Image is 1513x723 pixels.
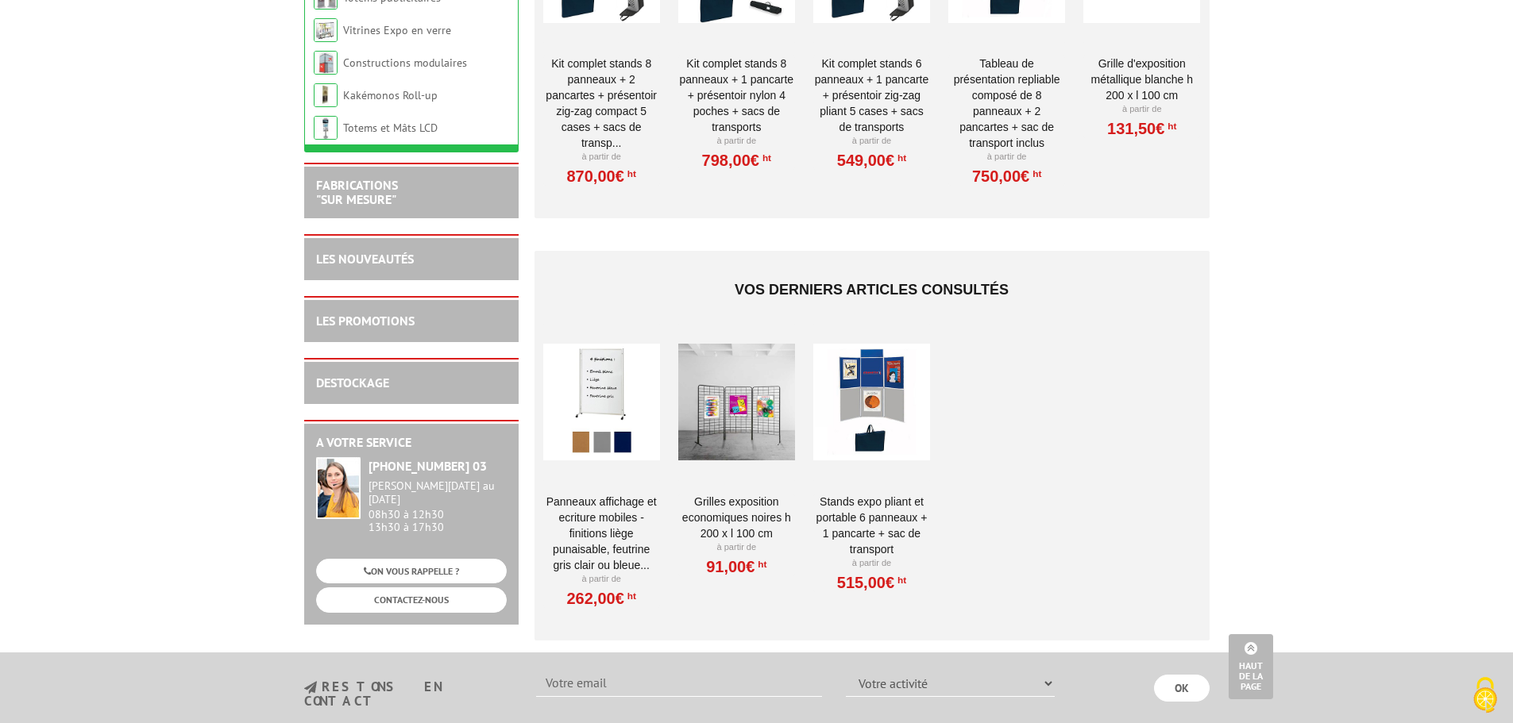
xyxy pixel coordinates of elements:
[304,680,513,708] h3: restons en contact
[1029,168,1041,179] sup: HT
[678,494,795,541] a: Grilles Exposition Economiques Noires H 200 x L 100 cm
[316,436,507,450] h2: A votre service
[343,23,451,37] a: Vitrines Expo en verre
[813,135,930,148] p: À partir de
[624,590,636,602] sup: HT
[1457,669,1513,723] button: Cookies (fenêtre modale)
[1164,121,1176,132] sup: HT
[678,541,795,554] p: À partir de
[543,494,660,573] a: Panneaux Affichage et Ecriture Mobiles - finitions liège punaisable, feutrine gris clair ou bleue...
[894,152,906,163] sup: HT
[316,251,414,267] a: LES NOUVEAUTÉS
[316,375,389,390] a: DESTOCKAGE
[1107,124,1176,133] a: 131,50€HT
[343,56,467,70] a: Constructions modulaires
[678,135,795,148] p: À partir de
[543,151,660,163] p: À partir de
[1465,675,1505,715] img: Cookies (fenêtre modale)
[543,56,660,151] a: Kit complet stands 8 panneaux + 2 pancartes + présentoir zig-zag compact 5 cases + sacs de transp...
[343,121,438,135] a: Totems et Mâts LCD
[369,479,507,534] div: 08h30 à 12h30 13h30 à 17h30
[702,156,771,165] a: 798,00€HT
[566,594,635,603] a: 262,00€HT
[316,457,361,519] img: widget-service.jpg
[624,168,636,179] sup: HT
[314,83,338,107] img: Kakémonos Roll-up
[314,51,338,75] img: Constructions modulaires
[813,494,930,557] a: Stands expo pliant et portable 6 panneaux + 1 pancarte + sac de transport
[837,578,906,587] a: 515,00€HT
[948,151,1065,163] p: À partir de
[536,670,822,697] input: Votre email
[369,458,487,474] strong: [PHONE_NUMBER] 03
[1083,56,1200,103] a: Grille d'exposition métallique blanche H 200 x L 100 cm
[1229,634,1273,699] a: Haut de la page
[813,56,930,135] a: Kit complet stands 6 panneaux + 1 pancarte + présentoir zig-zag pliant 5 cases + sacs de transports
[735,282,1009,298] span: Vos derniers articles consultés
[1083,103,1200,116] p: À partir de
[678,56,795,135] a: Kit complet stands 8 panneaux + 1 pancarte + présentoir nylon 4 poches + sacs de transports
[316,313,415,329] a: LES PROMOTIONS
[543,573,660,586] p: À partir de
[972,171,1041,181] a: 750,00€HT
[813,557,930,570] p: À partir de
[566,171,635,181] a: 870,00€HT
[948,56,1065,151] a: TABLEAU DE PRÉSENTATION REPLIABLE COMPOSÉ DE 8 panneaux + 2 pancartes + sac de transport inclus
[343,88,438,102] a: Kakémonos Roll-up
[759,152,771,163] sup: HT
[894,575,906,586] sup: HT
[706,562,766,571] a: 91,00€HT
[369,479,507,506] div: [PERSON_NAME][DATE] au [DATE]
[755,559,766,570] sup: HT
[314,116,338,140] img: Totems et Mâts LCD
[316,587,507,612] a: CONTACTEZ-NOUS
[314,18,338,42] img: Vitrines Expo en verre
[316,177,398,207] a: FABRICATIONS"Sur Mesure"
[837,156,906,165] a: 549,00€HT
[1154,675,1210,702] input: OK
[316,559,507,583] a: ON VOUS RAPPELLE ?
